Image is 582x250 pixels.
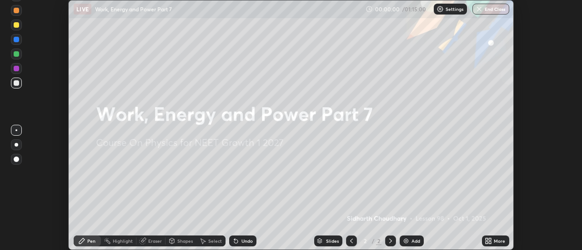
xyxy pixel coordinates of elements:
div: Eraser [148,239,162,243]
div: Undo [241,239,253,243]
p: Settings [446,7,463,11]
div: Pen [87,239,95,243]
div: Shapes [177,239,193,243]
div: Highlight [113,239,133,243]
div: 2 [376,237,381,245]
div: 2 [361,238,370,244]
div: Select [208,239,222,243]
p: LIVE [76,5,89,13]
div: / [371,238,374,244]
button: End Class [472,4,509,15]
img: end-class-cross [476,5,483,13]
img: add-slide-button [402,237,410,245]
img: class-settings-icons [436,5,444,13]
p: Work, Energy and Power Part 7 [95,5,172,13]
div: Add [411,239,420,243]
div: Slides [326,239,339,243]
div: More [494,239,505,243]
